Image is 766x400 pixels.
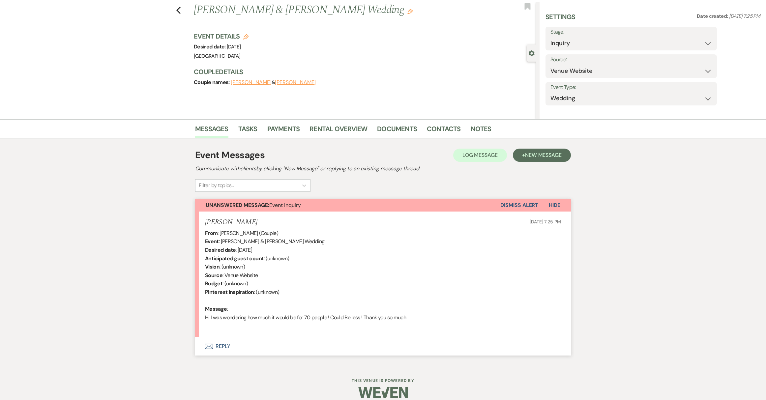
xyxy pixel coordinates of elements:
[199,182,234,189] div: Filter by topics...
[538,199,571,212] button: Hide
[238,124,257,138] a: Tasks
[729,13,760,19] span: [DATE] 7:25 PM
[194,32,249,41] h3: Event Details
[407,8,413,14] button: Edit
[205,230,218,237] b: From
[194,53,240,59] span: [GEOGRAPHIC_DATA]
[205,263,220,270] b: Vision
[550,27,712,37] label: Stage:
[195,199,500,212] button: Unanswered Message:Event Inquiry
[194,43,227,50] span: Desired date:
[194,2,465,18] h1: [PERSON_NAME] & [PERSON_NAME] Wedding
[275,80,316,85] button: [PERSON_NAME]
[194,67,530,76] h3: Couple Details
[550,83,712,92] label: Event Type:
[195,148,265,162] h1: Event Messages
[195,337,571,356] button: Reply
[462,152,498,158] span: Log Message
[697,13,729,19] span: Date created:
[377,124,417,138] a: Documents
[195,165,571,173] h2: Communicate with clients by clicking "New Message" or replying to an existing message thread.
[513,149,571,162] button: +New Message
[471,124,491,138] a: Notes
[195,124,228,138] a: Messages
[205,289,254,296] b: Pinterest inspiration
[205,255,264,262] b: Anticipated guest count
[550,55,712,65] label: Source:
[205,305,227,312] b: Message
[205,272,222,279] b: Source
[309,124,367,138] a: Rental Overview
[529,50,535,56] button: Close lead details
[205,218,257,226] h5: [PERSON_NAME]
[525,152,562,158] span: New Message
[267,124,300,138] a: Payments
[205,238,219,245] b: Event
[453,149,507,162] button: Log Message
[500,199,538,212] button: Dismiss Alert
[545,12,575,27] h3: Settings
[549,202,560,209] span: Hide
[206,202,301,209] span: Event Inquiry
[427,124,461,138] a: Contacts
[206,202,269,209] strong: Unanswered Message:
[205,280,222,287] b: Budget
[231,79,316,86] span: &
[530,219,561,225] span: [DATE] 7:25 PM
[194,79,231,86] span: Couple names:
[231,80,272,85] button: [PERSON_NAME]
[227,43,241,50] span: [DATE]
[205,229,561,330] div: : [PERSON_NAME] (Couple) : [PERSON_NAME] & [PERSON_NAME] Wedding : [DATE] : (unknown) : (unknown)...
[205,246,236,253] b: Desired date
